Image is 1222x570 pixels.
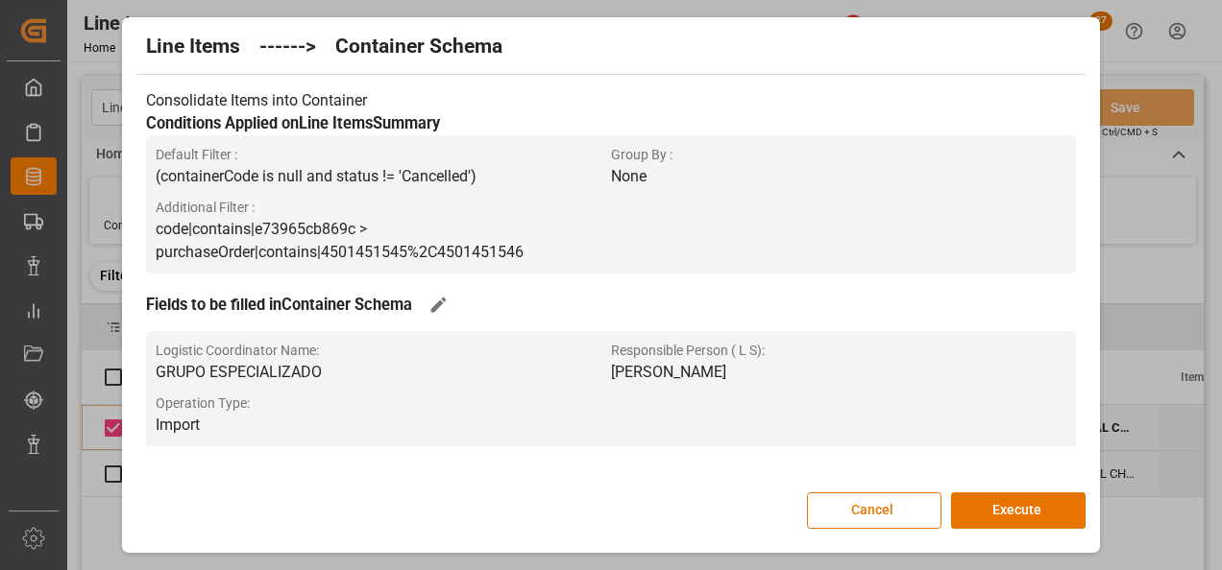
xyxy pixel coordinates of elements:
p: [PERSON_NAME] [611,361,1066,384]
h3: Conditions Applied on Line Items Summary [146,112,1076,136]
h2: Line Items [146,32,240,62]
p: Consolidate Items into Container [146,89,1076,112]
h2: ------> [259,32,316,62]
h2: Container Schema [335,32,502,62]
span: Operation Type : [156,393,611,414]
span: Additional Filter : [156,198,611,218]
p: (containerCode is null and status != 'Cancelled') [156,165,611,188]
p: code|contains|e73965cb869c > purchaseOrder|contains|4501451545%2C4501451546 [156,218,611,264]
p: None [611,165,1066,188]
span: Default Filter : [156,145,611,165]
button: Execute [951,492,1086,529]
span: Responsible Person ( L S) : [611,341,1066,361]
span: Logistic Coordinator Name : [156,341,611,361]
p: Import [156,414,611,437]
button: Cancel [807,492,941,529]
span: Group By : [611,145,1066,165]
p: GRUPO ESPECIALIZADO [156,361,611,384]
h3: Fields to be filled in Container Schema [146,294,412,318]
